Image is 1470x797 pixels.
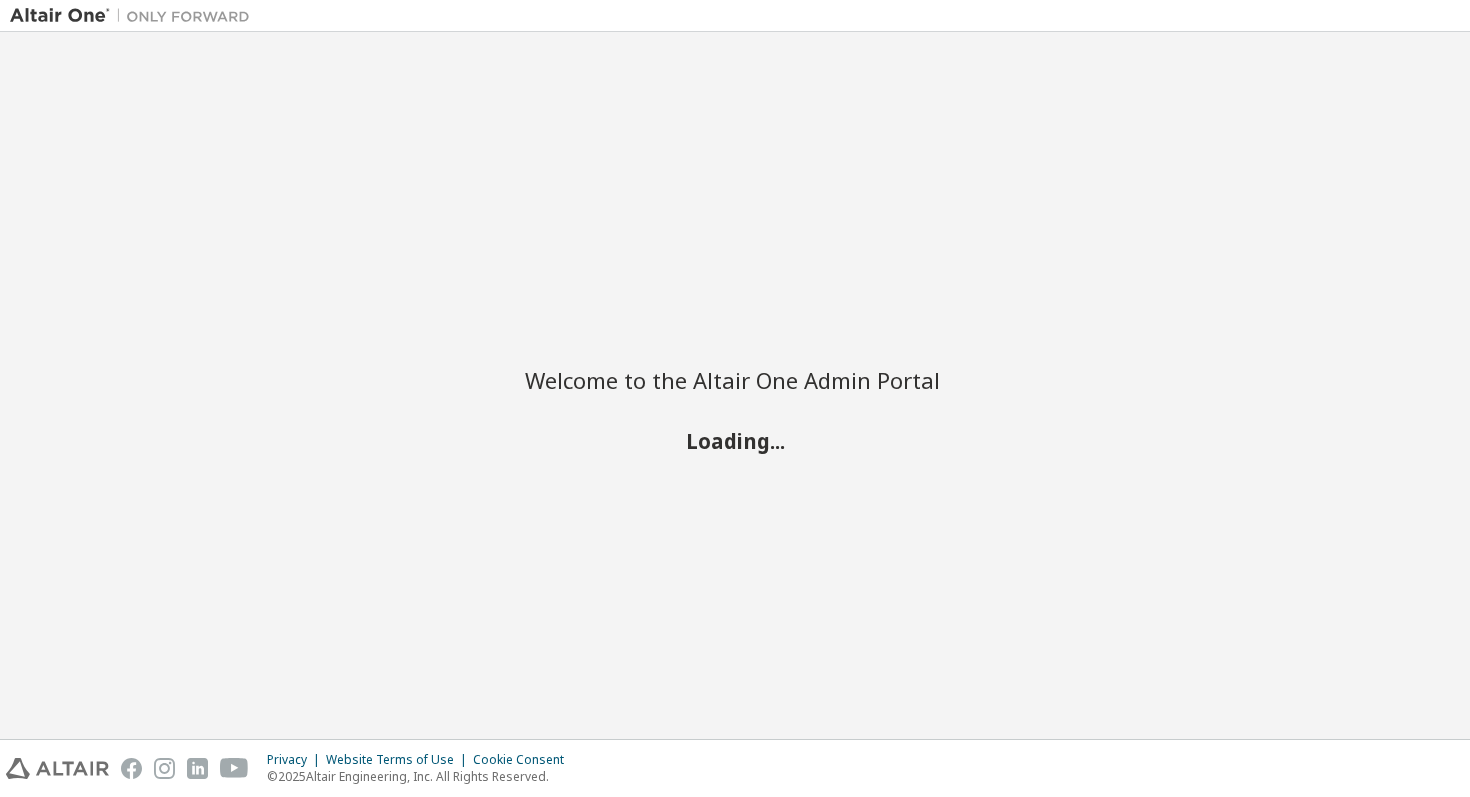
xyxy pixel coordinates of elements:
[6,758,109,779] img: altair_logo.svg
[187,758,208,779] img: linkedin.svg
[10,6,260,26] img: Altair One
[220,758,249,779] img: youtube.svg
[121,758,142,779] img: facebook.svg
[267,768,576,785] p: © 2025 Altair Engineering, Inc. All Rights Reserved.
[326,752,473,768] div: Website Terms of Use
[267,752,326,768] div: Privacy
[525,366,945,394] h2: Welcome to the Altair One Admin Portal
[525,427,945,453] h2: Loading...
[154,758,175,779] img: instagram.svg
[473,752,576,768] div: Cookie Consent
